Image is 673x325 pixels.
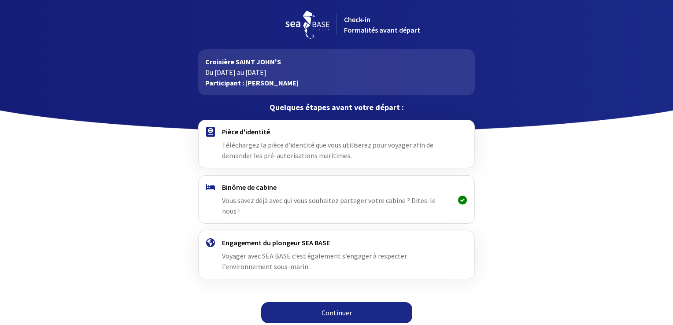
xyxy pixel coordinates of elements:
img: engagement.svg [206,238,215,247]
a: Continuer [261,302,412,323]
p: Du [DATE] au [DATE] [205,67,467,78]
h4: Binôme de cabine [222,183,451,192]
span: Voyager avec SEA BASE c’est également s’engager à respecter l’environnement sous-marin. [222,251,407,271]
p: Quelques étapes avant votre départ : [198,102,474,113]
img: logo_seabase.svg [285,11,329,39]
span: Vous savez déjà avec qui vous souhaitez partager votre cabine ? Dites-le nous ! [222,196,436,215]
h4: Pièce d'identité [222,127,451,136]
p: Participant : [PERSON_NAME] [205,78,467,88]
img: binome.svg [206,184,215,190]
h4: Engagement du plongeur SEA BASE [222,238,451,247]
span: Téléchargez la pièce d'identité que vous utiliserez pour voyager afin de demander les pré-autoris... [222,140,433,160]
img: passport.svg [206,127,215,137]
span: Check-in Formalités avant départ [344,15,420,34]
p: Croisière SAINT JOHN'S [205,56,467,67]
